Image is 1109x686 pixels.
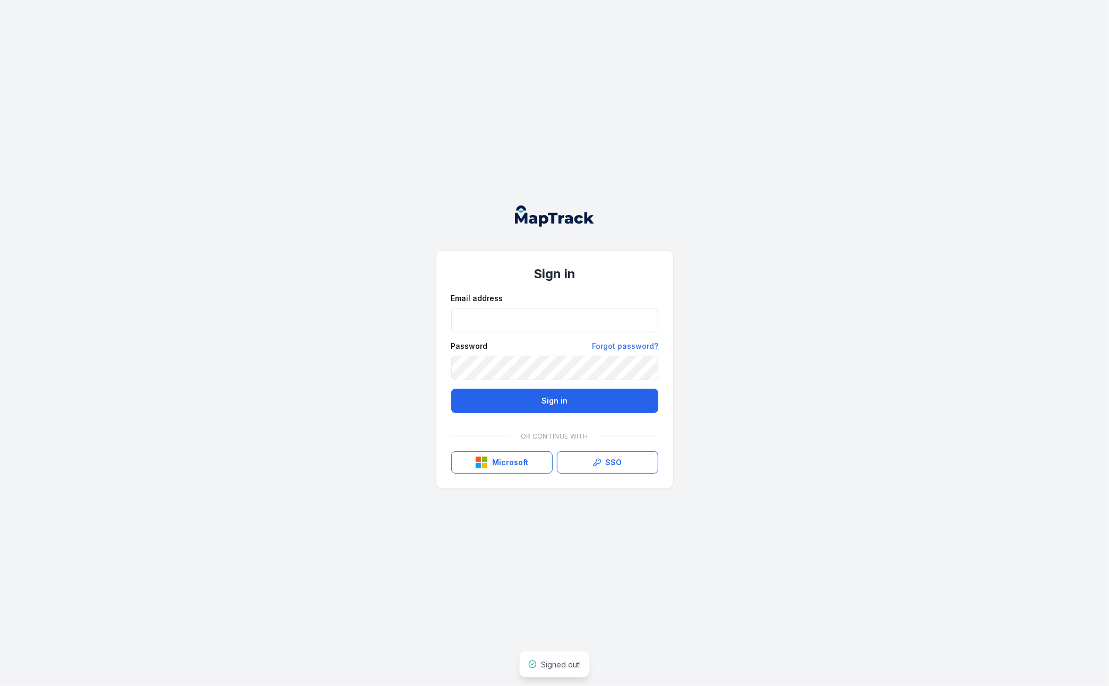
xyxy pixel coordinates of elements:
[451,389,659,413] button: Sign in
[451,426,658,447] div: Or continue with
[557,451,658,474] a: SSO
[592,341,658,351] a: Forgot password?
[451,451,553,474] button: Microsoft
[498,205,612,227] nav: Global
[451,265,658,282] h1: Sign in
[451,293,503,304] label: Email address
[451,341,488,351] label: Password
[541,660,581,669] span: Signed out!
